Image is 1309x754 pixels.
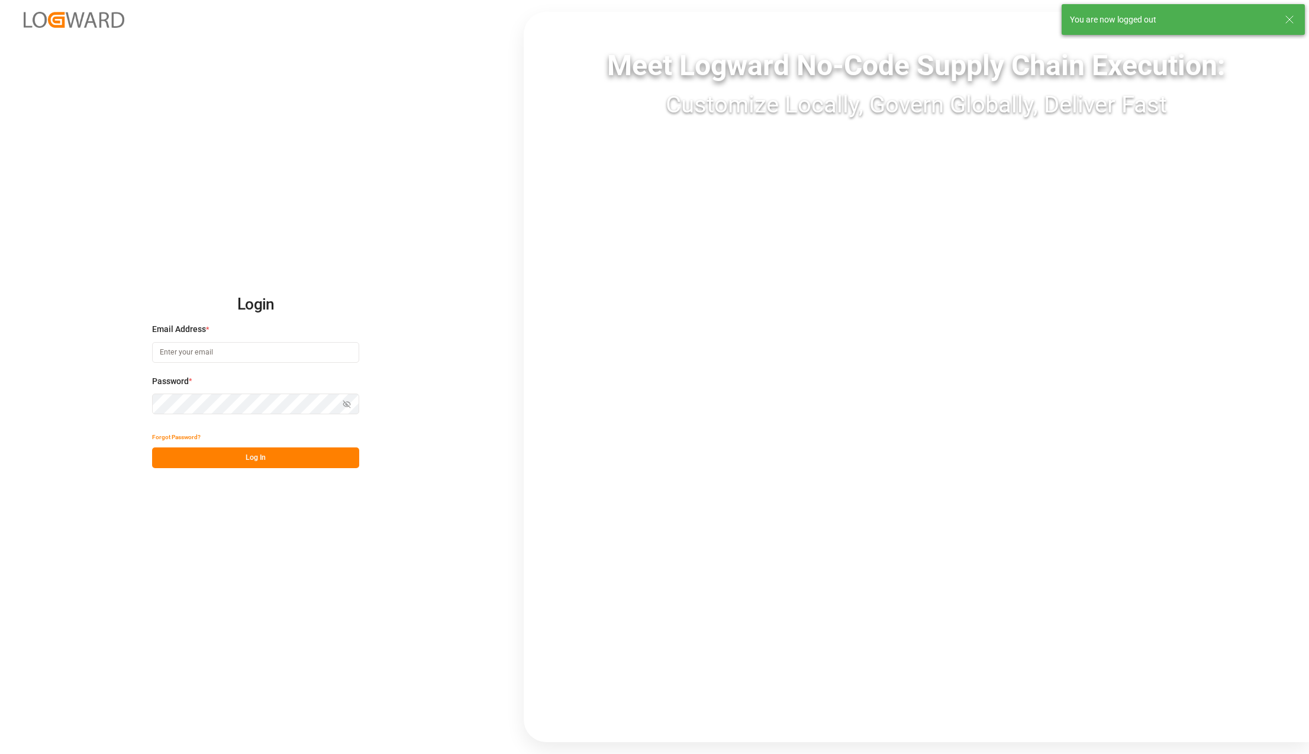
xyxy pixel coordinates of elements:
div: Customize Locally, Govern Globally, Deliver Fast [524,87,1309,123]
div: You are now logged out [1070,14,1273,26]
img: Logward_new_orange.png [24,12,124,28]
span: Password [152,375,189,388]
input: Enter your email [152,342,359,363]
div: Meet Logward No-Code Supply Chain Execution: [524,44,1309,87]
button: Log In [152,447,359,468]
span: Email Address [152,323,206,336]
h2: Login [152,286,359,324]
button: Forgot Password? [152,427,201,447]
